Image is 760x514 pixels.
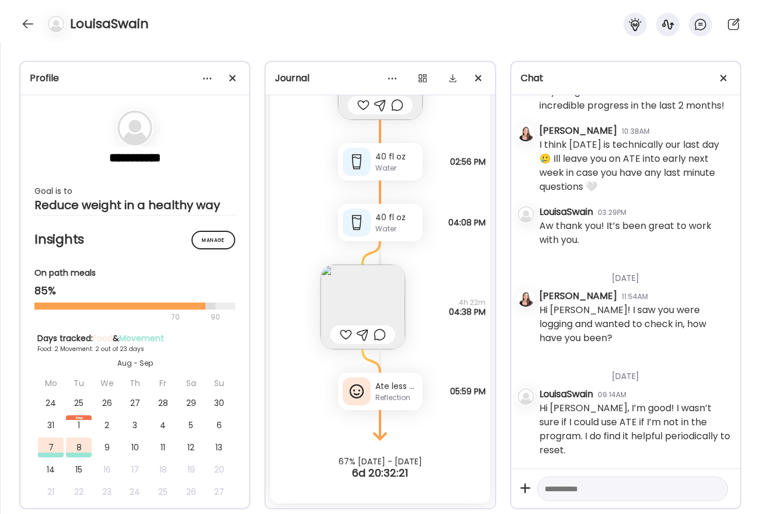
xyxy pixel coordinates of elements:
[539,258,731,289] div: [DATE]
[539,124,617,138] div: [PERSON_NAME]
[66,415,92,435] div: 1
[206,373,232,393] div: Su
[518,206,534,223] img: bg-avatar-default.svg
[38,415,64,435] div: 31
[34,231,235,248] h2: Insights
[122,460,148,480] div: 17
[66,393,92,413] div: 25
[122,437,148,457] div: 10
[94,437,120,457] div: 9
[117,110,152,145] img: bg-avatar-default.svg
[206,460,232,480] div: 20
[150,437,176,457] div: 11
[375,151,418,163] div: 40 fl oz
[539,289,617,303] div: [PERSON_NAME]
[375,163,418,173] div: Water
[178,415,204,435] div: 5
[598,390,626,400] div: 09:14AM
[206,437,232,457] div: 13
[266,466,494,480] div: 6d 20:32:21
[518,290,534,307] img: avatars%2F0E8GhkRAw3SaeOZx49PbL6V43DX2
[150,482,176,502] div: 25
[518,388,534,405] img: bg-avatar-default.svg
[34,267,235,279] div: On path meals
[66,460,92,480] div: 15
[150,373,176,393] div: Fr
[34,310,207,324] div: 70
[375,380,418,393] div: Ate less at lunch but still ate too much at dinner. Recalibrating and adjusting. Ate too fast.
[266,457,494,466] div: 67% [DATE] - [DATE]
[210,310,221,324] div: 90
[37,332,232,345] div: Days tracked: &
[38,373,64,393] div: Mo
[94,373,120,393] div: We
[178,482,204,502] div: 26
[119,332,164,344] span: Movement
[539,138,731,194] div: I think [DATE] is technically our last day 🥲 Ill leave you on ATE into early next week in case yo...
[66,373,92,393] div: Tu
[66,437,92,457] div: 8
[449,307,486,317] span: 04:38 PM
[622,291,648,302] div: 11:54AM
[122,393,148,413] div: 27
[275,71,485,85] div: Journal
[37,345,232,353] div: Food: 2 Movement: 2 out of 23 days
[518,125,534,141] img: avatars%2F0E8GhkRAw3SaeOZx49PbL6V43DX2
[375,393,418,403] div: Reflection
[66,482,92,502] div: 22
[539,219,731,247] div: Aw thank you! It’s been great to work with you.
[539,303,731,345] div: Hi [PERSON_NAME]! I saw you were logging and wanted to check in, how have you been?
[178,460,204,480] div: 19
[34,284,235,298] div: 85%
[320,265,405,349] img: images%2FhSRkSWY5GxN6t093AdUuxxbAxrh1%2F730U5Ii75r5yFBUWUoY7%2Fs8dbXAO7StFm81EpjgrM_240
[122,482,148,502] div: 24
[122,415,148,435] div: 3
[93,332,113,344] span: Food
[450,157,486,166] span: 02:56 PM
[150,393,176,413] div: 28
[38,393,64,413] div: 24
[38,482,64,502] div: 21
[122,373,148,393] div: Th
[539,85,731,113] div: Yay I’m glad to hear that!! You’ve made incredible progress in the last 2 months!
[94,482,120,502] div: 23
[598,207,626,218] div: 03:29PM
[449,298,486,307] span: 4h 22m
[206,393,232,413] div: 30
[66,415,92,420] div: Sep
[539,205,593,219] div: LouisaSwain
[450,387,486,396] span: 05:59 PM
[206,482,232,502] div: 27
[375,211,418,224] div: 40 fl oz
[48,16,64,32] img: bg-avatar-default.svg
[539,356,731,387] div: [DATE]
[34,198,235,212] div: Reduce weight in a healthy way
[94,460,120,480] div: 16
[178,393,204,413] div: 29
[94,415,120,435] div: 2
[521,71,731,85] div: Chat
[539,401,731,457] div: Hi [PERSON_NAME], I’m good! I wasn’t sure if I could use ATE if I’m not in the program. I do find...
[150,460,176,480] div: 18
[38,437,64,457] div: 7
[178,437,204,457] div: 12
[206,415,232,435] div: 6
[375,224,418,234] div: Water
[539,387,593,401] div: LouisaSwain
[448,218,486,227] span: 04:08 PM
[34,184,235,198] div: Goal is to
[30,71,240,85] div: Profile
[191,231,235,249] div: Manage
[178,373,204,393] div: Sa
[150,415,176,435] div: 4
[38,460,64,480] div: 14
[622,126,650,137] div: 10:38AM
[37,358,232,369] div: Aug - Sep
[94,393,120,413] div: 26
[70,15,149,33] h4: LouisaSwain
